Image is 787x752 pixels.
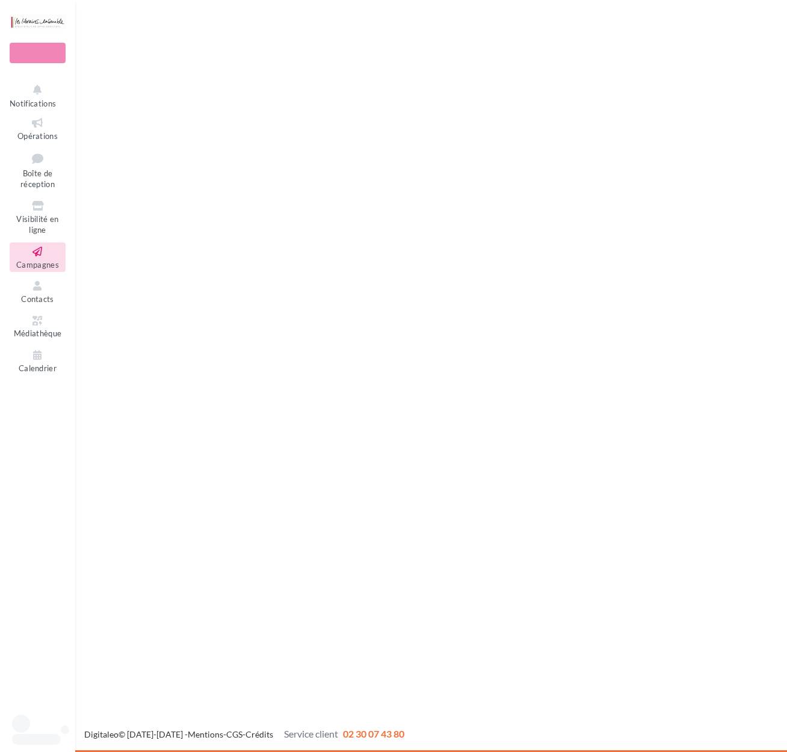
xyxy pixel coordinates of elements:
a: Visibilité en ligne [10,197,66,238]
a: Digitaleo [84,729,119,739]
span: Campagnes [16,260,59,270]
span: © [DATE]-[DATE] - - - [84,729,404,739]
div: Nouvelle campagne [10,43,66,63]
a: Contacts [10,277,66,306]
span: Contacts [21,294,54,304]
a: Calendrier [10,346,66,375]
a: Médiathèque [10,312,66,341]
a: Crédits [245,729,273,739]
a: Opérations [10,114,66,143]
a: Mentions [188,729,223,739]
span: Médiathèque [14,329,62,339]
span: Visibilité en ligne [16,214,58,235]
span: 02 30 07 43 80 [343,728,404,739]
span: Calendrier [19,363,57,373]
span: Opérations [17,131,58,141]
span: Boîte de réception [20,168,55,190]
span: Notifications [10,99,56,108]
span: Service client [284,728,338,739]
a: CGS [226,729,242,739]
a: Campagnes [10,242,66,272]
a: Boîte de réception [10,148,66,192]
